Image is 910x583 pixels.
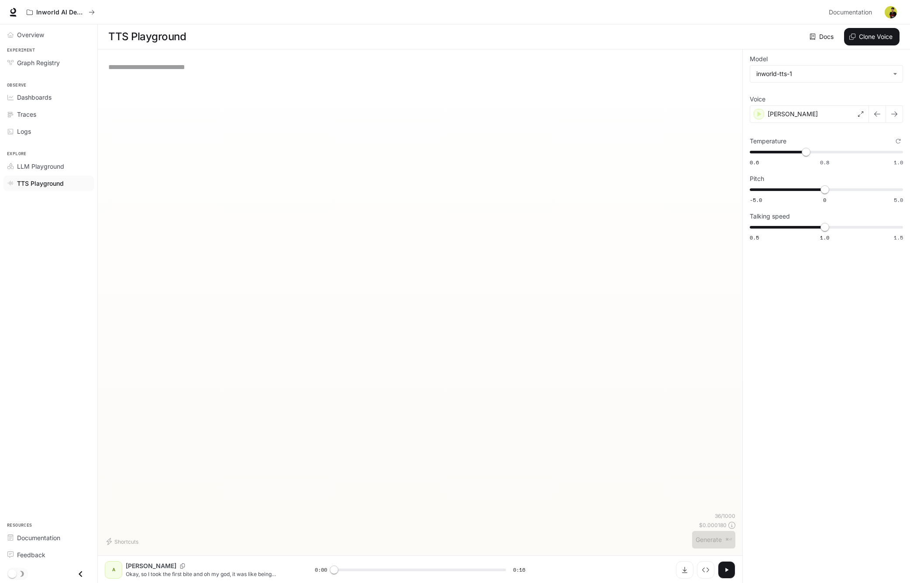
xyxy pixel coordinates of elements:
div: A [107,563,121,577]
p: Talking speed [750,213,790,219]
a: Documentation [825,3,879,21]
div: inworld-tts-1 [750,66,903,82]
p: Okay, so I took the first bite and oh my god, it was like being [DEMOGRAPHIC_DATA] again Like pic... [126,570,294,578]
p: Model [750,56,768,62]
a: LLM Playground [3,159,94,174]
span: 0:00 [315,566,327,574]
a: Logs [3,124,94,139]
span: 0.8 [820,159,829,166]
a: Documentation [3,530,94,545]
p: Temperature [750,138,786,144]
span: Traces [17,110,36,119]
p: 36 / 1000 [715,512,735,520]
span: Overview [17,30,44,39]
span: 0.6 [750,159,759,166]
span: Documentation [17,533,60,542]
button: Reset to default [893,136,903,146]
p: [PERSON_NAME] [126,562,176,570]
button: Copy Voice ID [176,563,189,569]
p: Pitch [750,176,764,182]
button: User avatar [882,3,900,21]
span: -5.0 [750,196,762,204]
span: 0 [823,196,826,204]
span: 0:16 [513,566,525,574]
p: [PERSON_NAME] [768,110,818,118]
button: All workspaces [23,3,99,21]
span: 1.0 [894,159,903,166]
a: Feedback [3,547,94,562]
a: Dashboards [3,90,94,105]
span: 5.0 [894,196,903,204]
button: Inspect [697,561,714,579]
span: Documentation [829,7,872,18]
span: Graph Registry [17,58,60,67]
p: Inworld AI Demos [36,9,85,16]
span: Dark mode toggle [8,569,17,578]
span: Dashboards [17,93,52,102]
span: LLM Playground [17,162,64,171]
a: Traces [3,107,94,122]
span: 1.0 [820,234,829,241]
span: TTS Playground [17,179,64,188]
p: Voice [750,96,765,102]
a: Overview [3,27,94,42]
button: Close drawer [71,565,90,583]
a: TTS Playground [3,176,94,191]
p: $ 0.000180 [699,521,727,529]
span: Feedback [17,550,45,559]
h1: TTS Playground [108,28,186,45]
a: Docs [808,28,837,45]
button: Clone Voice [844,28,900,45]
img: User avatar [885,6,897,18]
span: 1.5 [894,234,903,241]
span: Logs [17,127,31,136]
button: Shortcuts [105,534,142,548]
button: Download audio [676,561,693,579]
a: Graph Registry [3,55,94,70]
div: inworld-tts-1 [756,69,889,78]
span: 0.5 [750,234,759,241]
